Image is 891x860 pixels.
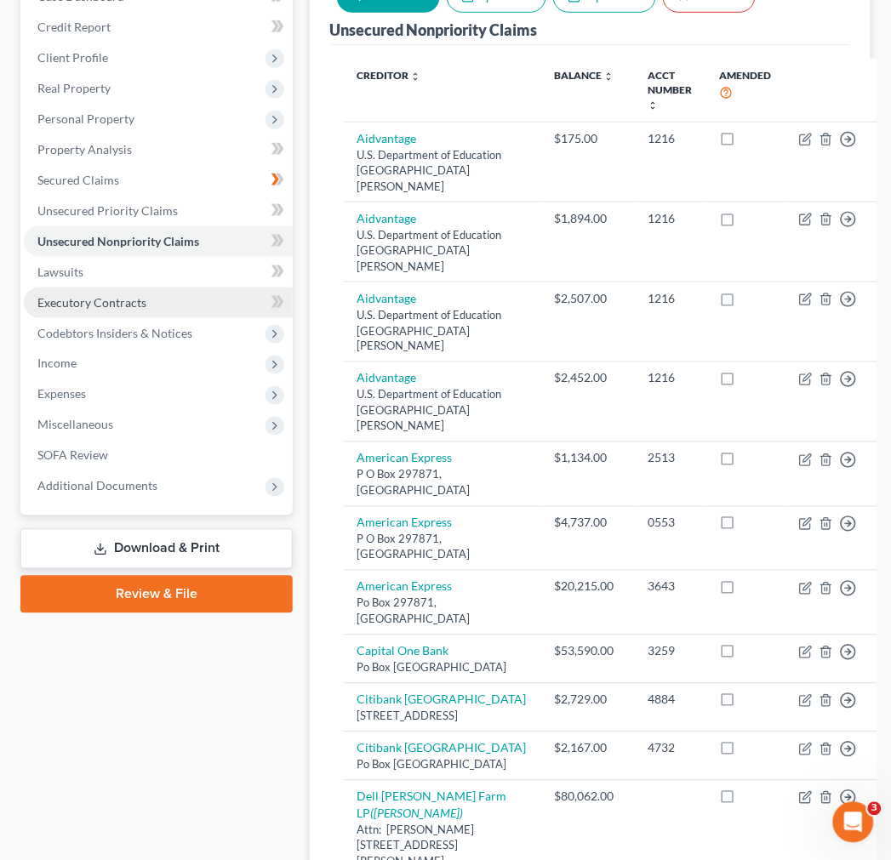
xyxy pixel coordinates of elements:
[555,130,621,147] div: $175.00
[24,12,293,43] a: Credit Report
[833,802,874,843] iframe: Intercom live chat
[37,20,111,34] span: Credit Report
[555,290,621,307] div: $2,507.00
[357,467,528,498] div: P O Box 297871, [GEOGRAPHIC_DATA]
[357,291,417,305] a: Aidvantage
[20,576,293,613] a: Review & File
[37,142,132,157] span: Property Analysis
[357,644,449,658] a: Capital One Bank
[357,709,528,725] div: [STREET_ADDRESS]
[648,130,693,147] div: 1216
[24,441,293,471] a: SOFA Review
[357,757,528,773] div: Po Box [GEOGRAPHIC_DATA]
[648,210,693,227] div: 1216
[357,371,417,385] a: Aidvantage
[357,741,527,755] a: Citibank [GEOGRAPHIC_DATA]
[357,227,528,275] div: U.S. Department of Education [GEOGRAPHIC_DATA][PERSON_NAME]
[357,307,528,355] div: U.S. Department of Education [GEOGRAPHIC_DATA][PERSON_NAME]
[648,370,693,387] div: 1216
[648,290,693,307] div: 1216
[555,69,614,82] a: Balance unfold_more
[20,529,293,569] a: Download & Print
[555,450,621,467] div: $1,134.00
[357,532,528,563] div: P O Box 297871, [GEOGRAPHIC_DATA]
[357,211,417,225] a: Aidvantage
[357,69,421,82] a: Creditor unfold_more
[411,71,421,82] i: unfold_more
[37,326,192,340] span: Codebtors Insiders & Notices
[604,71,614,82] i: unfold_more
[357,660,528,676] div: Po Box [GEOGRAPHIC_DATA]
[706,59,785,122] th: Amended
[648,515,693,532] div: 0553
[24,257,293,288] a: Lawsuits
[24,226,293,257] a: Unsecured Nonpriority Claims
[357,387,528,435] div: U.S. Department of Education [GEOGRAPHIC_DATA][PERSON_NAME]
[37,203,178,218] span: Unsecured Priority Claims
[37,479,157,493] span: Additional Documents
[555,692,621,709] div: $2,729.00
[37,418,113,432] span: Miscellaneous
[371,806,464,821] i: ([PERSON_NAME])
[357,131,417,145] a: Aidvantage
[648,69,693,111] a: Acct Number unfold_more
[648,692,693,709] div: 4884
[24,134,293,165] a: Property Analysis
[555,789,621,806] div: $80,062.00
[37,387,86,402] span: Expenses
[555,740,621,757] div: $2,167.00
[37,265,83,279] span: Lawsuits
[37,448,108,463] span: SOFA Review
[37,50,108,65] span: Client Profile
[24,196,293,226] a: Unsecured Priority Claims
[555,643,621,660] div: $53,590.00
[555,370,621,387] div: $2,452.00
[357,515,453,530] a: American Express
[555,515,621,532] div: $4,737.00
[37,173,119,187] span: Secured Claims
[357,595,528,627] div: Po Box 297871, [GEOGRAPHIC_DATA]
[555,578,621,595] div: $20,215.00
[357,789,507,821] a: Dell [PERSON_NAME] Farm LP([PERSON_NAME])
[37,356,77,371] span: Income
[648,450,693,467] div: 2513
[357,692,527,707] a: Citibank [GEOGRAPHIC_DATA]
[357,579,453,594] a: American Express
[555,210,621,227] div: $1,894.00
[357,147,528,195] div: U.S. Department of Education [GEOGRAPHIC_DATA][PERSON_NAME]
[24,288,293,318] a: Executory Contracts
[648,578,693,595] div: 3643
[37,295,146,310] span: Executory Contracts
[648,643,693,660] div: 3259
[648,100,659,111] i: unfold_more
[24,165,293,196] a: Secured Claims
[868,802,882,816] span: 3
[330,20,538,40] div: Unsecured Nonpriority Claims
[357,451,453,465] a: American Express
[37,81,111,95] span: Real Property
[648,740,693,757] div: 4732
[37,111,134,126] span: Personal Property
[37,234,199,248] span: Unsecured Nonpriority Claims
